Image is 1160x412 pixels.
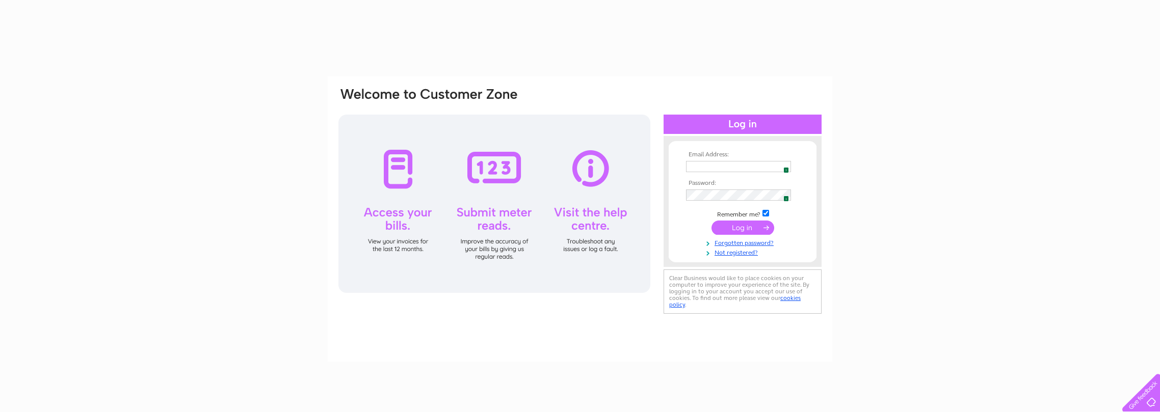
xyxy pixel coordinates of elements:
span: 1 [783,167,789,173]
img: npw-badge-icon.svg [779,191,787,200]
img: npw-badge-icon.svg [779,162,787,171]
td: Remember me? [683,208,802,218]
a: cookies policy [669,294,801,308]
input: Submit [711,221,774,235]
a: Forgotten password? [686,237,802,247]
a: Not registered? [686,247,802,257]
th: Email Address: [683,151,802,158]
span: 1 [783,196,789,202]
th: Password: [683,180,802,187]
div: Clear Business would like to place cookies on your computer to improve your experience of the sit... [664,269,822,314]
